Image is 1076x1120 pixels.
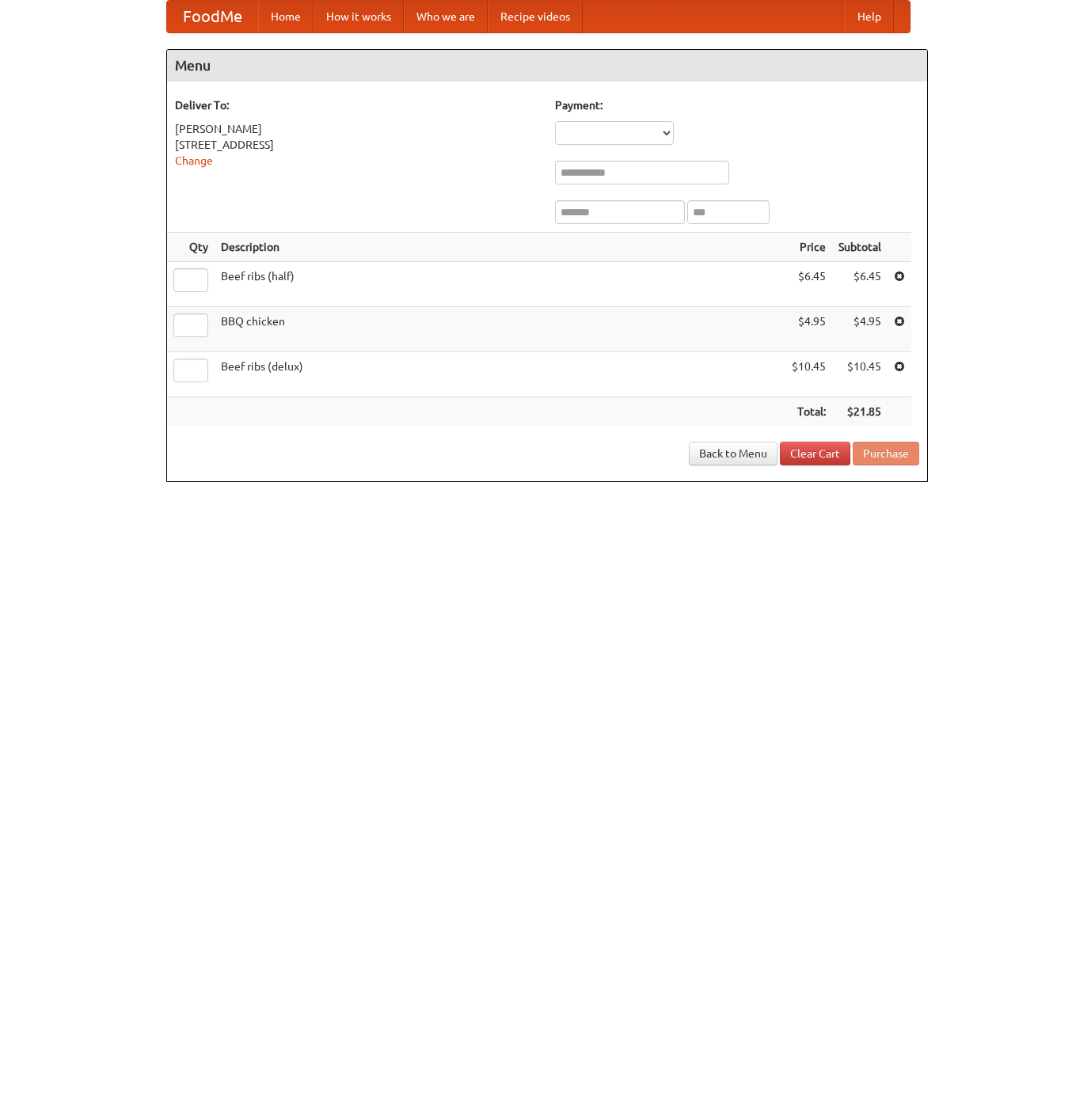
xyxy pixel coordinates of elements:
[167,233,215,262] th: Qty
[785,262,832,307] td: $6.45
[175,121,539,137] div: [PERSON_NAME]
[215,352,785,397] td: Beef ribs (delux)
[689,442,778,465] a: Back to Menu
[488,1,583,32] a: Recipe videos
[167,1,258,32] a: FoodMe
[215,233,785,262] th: Description
[785,397,832,427] th: Total:
[167,50,927,82] h4: Menu
[832,397,888,427] th: $21.85
[258,1,314,32] a: Home
[175,97,539,113] h5: Deliver To:
[785,307,832,352] td: $4.95
[785,352,832,397] td: $10.45
[215,307,785,352] td: BBQ chicken
[785,233,832,262] th: Price
[832,307,888,352] td: $4.95
[314,1,404,32] a: How it works
[853,442,919,465] button: Purchase
[780,442,850,465] a: Clear Cart
[175,137,539,153] div: [STREET_ADDRESS]
[832,352,888,397] td: $10.45
[845,1,894,32] a: Help
[832,262,888,307] td: $6.45
[215,262,785,307] td: Beef ribs (half)
[404,1,488,32] a: Who we are
[832,233,888,262] th: Subtotal
[175,154,213,167] a: Change
[555,97,919,113] h5: Payment:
